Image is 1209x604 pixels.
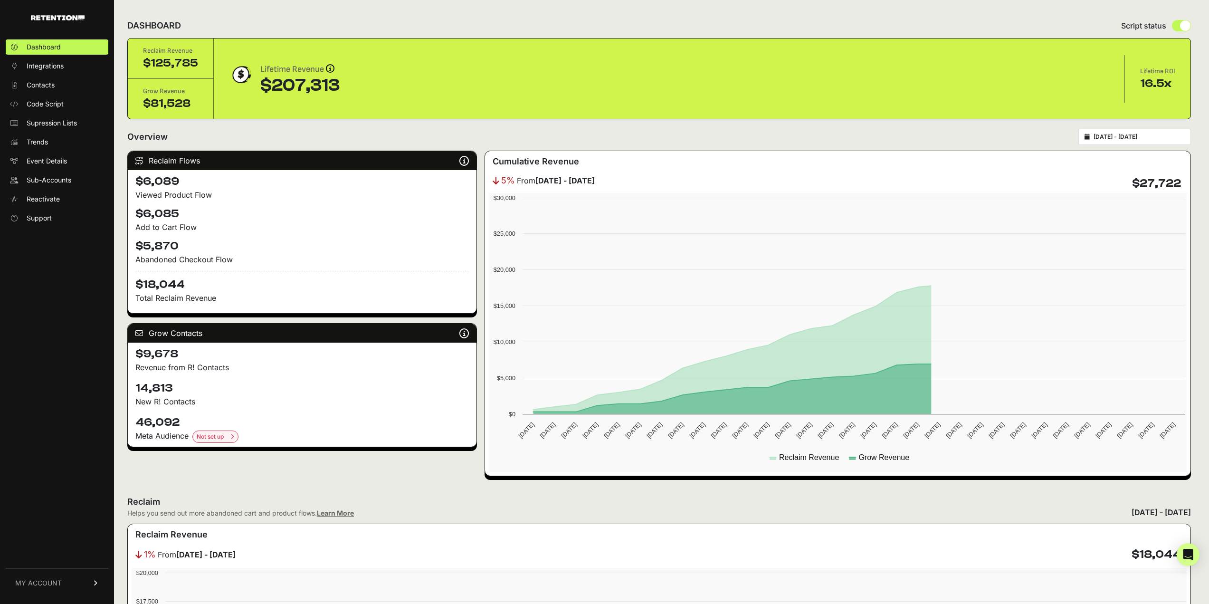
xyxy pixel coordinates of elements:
text: $20,000 [136,569,158,576]
text: $5,000 [497,374,515,382]
text: Reclaim Revenue [779,453,839,461]
h4: 14,813 [135,381,469,396]
span: From [517,175,595,186]
text: [DATE] [880,421,899,440]
div: Lifetime Revenue [260,63,340,76]
a: Contacts [6,77,108,93]
a: Trends [6,134,108,150]
text: [DATE] [731,421,749,440]
h4: $5,870 [135,239,469,254]
text: [DATE] [838,421,856,440]
div: Grow Revenue [143,86,198,96]
text: [DATE] [1051,421,1070,440]
h3: Cumulative Revenue [493,155,579,168]
strong: [DATE] - [DATE] [176,550,236,559]
a: Supression Lists [6,115,108,131]
text: [DATE] [1009,421,1027,440]
h4: 46,092 [135,415,469,430]
div: Viewed Product Flow [135,189,469,201]
text: [DATE] [1030,421,1048,440]
text: [DATE] [1094,421,1113,440]
text: [DATE] [517,421,535,440]
span: Support [27,213,52,223]
span: Trends [27,137,48,147]
text: $0 [508,411,515,418]
span: MY ACCOUNT [15,578,62,588]
div: Meta Audience [135,430,469,443]
span: Code Script [27,99,64,109]
text: $30,000 [493,194,515,201]
text: $15,000 [493,302,515,309]
span: 5% [501,174,515,187]
text: [DATE] [1137,421,1155,440]
span: Supression Lists [27,118,77,128]
h4: $18,044 [135,271,469,292]
text: [DATE] [816,421,835,440]
span: Contacts [27,80,55,90]
div: 16.5x [1140,76,1175,91]
span: 1% [144,548,156,561]
span: Script status [1121,20,1166,31]
text: $10,000 [493,338,515,345]
span: Dashboard [27,42,61,52]
h3: Reclaim Revenue [135,528,208,541]
text: [DATE] [709,421,728,440]
text: [DATE] [795,421,813,440]
text: $25,000 [493,230,515,237]
text: [DATE] [688,421,706,440]
div: $81,528 [143,96,198,111]
p: Total Reclaim Revenue [135,292,469,304]
a: Reactivate [6,192,108,207]
img: dollar-coin-05c43ed7efb7bc0c12610022525b4bbbb207c7efeef5aecc26f025e68dcafac9.png [229,63,253,86]
text: [DATE] [987,421,1006,440]
text: [DATE] [773,421,792,440]
p: Revenue from R! Contacts [135,362,469,373]
div: Open Intercom Messenger [1177,543,1199,566]
text: [DATE] [538,421,557,440]
a: MY ACCOUNT [6,568,108,597]
text: [DATE] [1073,421,1091,440]
span: Integrations [27,61,64,71]
span: Reactivate [27,194,60,204]
text: [DATE] [1115,421,1134,440]
h2: Reclaim [127,495,354,508]
img: Retention.com [31,15,85,20]
span: From [158,549,236,560]
text: [DATE] [859,421,877,440]
text: [DATE] [666,421,685,440]
text: $20,000 [493,266,515,273]
div: Abandoned Checkout Flow [135,254,469,265]
text: [DATE] [645,421,664,440]
a: Integrations [6,58,108,74]
text: [DATE] [1158,421,1177,440]
text: [DATE] [602,421,621,440]
a: Code Script [6,96,108,112]
text: Grow Revenue [858,453,909,461]
text: [DATE] [624,421,642,440]
text: [DATE] [944,421,963,440]
div: [DATE] - [DATE] [1132,507,1191,518]
div: Lifetime ROI [1140,67,1175,76]
h4: $6,085 [135,206,469,221]
text: [DATE] [560,421,578,440]
h4: $9,678 [135,346,469,362]
div: $125,785 [143,56,198,71]
a: Support [6,211,108,226]
div: Reclaim Revenue [143,46,198,56]
h2: Overview [127,130,168,144]
div: Reclaim Flows [128,151,476,170]
h4: $6,089 [135,174,469,189]
div: Helps you send out more abandoned cart and product flows. [127,508,354,518]
span: Event Details [27,156,67,166]
text: [DATE] [923,421,942,440]
h4: $27,722 [1132,176,1181,191]
h2: DASHBOARD [127,19,181,32]
span: Sub-Accounts [27,175,71,185]
text: [DATE] [902,421,920,440]
strong: [DATE] - [DATE] [535,176,595,185]
a: Sub-Accounts [6,173,108,188]
p: New R! Contacts [135,396,469,407]
text: [DATE] [581,421,600,440]
a: Dashboard [6,39,108,55]
a: Learn More [317,509,354,517]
